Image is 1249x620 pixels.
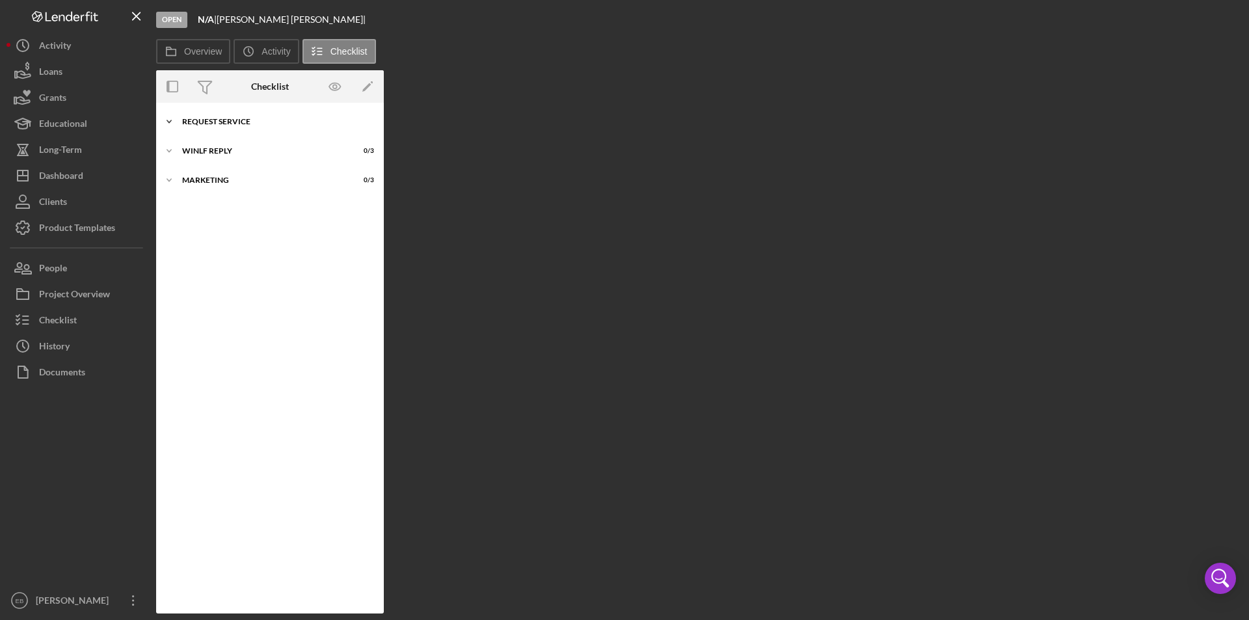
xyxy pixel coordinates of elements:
[16,597,24,604] text: EB
[217,14,366,25] div: [PERSON_NAME] [PERSON_NAME] |
[39,59,62,88] div: Loans
[7,85,150,111] button: Grants
[330,46,368,57] label: Checklist
[39,137,82,166] div: Long-Term
[7,137,150,163] button: Long-Term
[7,215,150,241] button: Product Templates
[234,39,299,64] button: Activity
[39,189,67,218] div: Clients
[39,215,115,244] div: Product Templates
[262,46,290,57] label: Activity
[39,33,71,62] div: Activity
[39,111,87,140] div: Educational
[182,118,368,126] div: Request Service
[302,39,376,64] button: Checklist
[351,176,374,184] div: 0 / 3
[39,255,67,284] div: People
[7,307,150,333] button: Checklist
[351,147,374,155] div: 0 / 3
[198,14,217,25] div: |
[7,163,150,189] button: Dashboard
[184,46,222,57] label: Overview
[1205,563,1236,594] div: Open Intercom Messenger
[182,176,342,184] div: Marketing
[7,111,150,137] button: Educational
[33,587,117,617] div: [PERSON_NAME]
[39,307,77,336] div: Checklist
[7,33,150,59] button: Activity
[7,587,150,613] button: EB[PERSON_NAME]
[198,14,214,25] b: N/A
[39,163,83,192] div: Dashboard
[7,59,150,85] button: Loans
[39,85,66,114] div: Grants
[39,333,70,362] div: History
[182,147,342,155] div: WINLF Reply
[251,81,289,92] div: Checklist
[156,39,230,64] button: Overview
[156,12,187,28] div: Open
[7,281,150,307] button: Project Overview
[7,255,150,281] button: People
[39,281,110,310] div: Project Overview
[39,359,85,388] div: Documents
[7,333,150,359] button: History
[7,189,150,215] button: Clients
[7,359,150,385] button: Documents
